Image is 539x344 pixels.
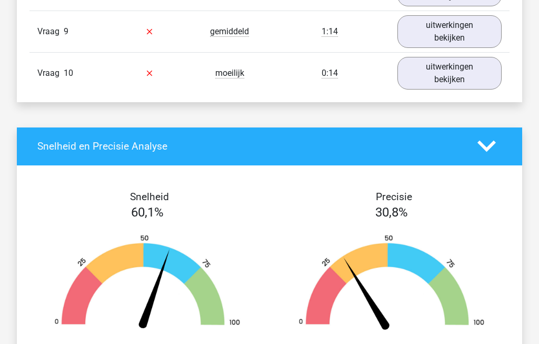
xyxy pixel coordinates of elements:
a: uitwerkingen bekijken [397,57,502,90]
h4: Precisie [282,191,506,203]
h4: Snelheid [37,191,262,203]
span: Vraag [37,67,64,80]
span: 0:14 [322,68,338,78]
span: gemiddeld [210,26,249,37]
span: 60,1% [131,205,164,220]
span: moeilijk [215,68,244,78]
span: 10 [64,68,73,78]
img: 31.40eae64ddb2a.png [285,234,498,333]
img: 60.fd1bc2cbb610.png [41,234,254,333]
h4: Snelheid en Precisie Analyse [37,140,462,152]
span: 9 [64,26,68,36]
a: uitwerkingen bekijken [397,15,502,48]
span: 30,8% [375,205,408,220]
span: Vraag [37,25,64,38]
span: 1:14 [322,26,338,37]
